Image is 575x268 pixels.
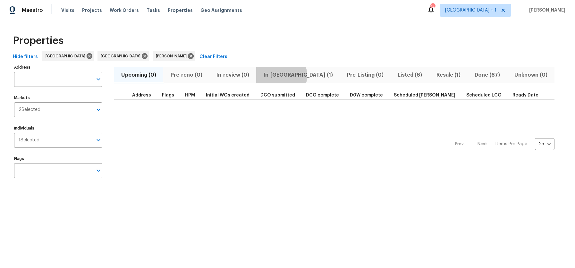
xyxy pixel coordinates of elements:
[260,71,336,80] span: In-[GEOGRAPHIC_DATA] (1)
[10,51,40,63] button: Hide filters
[13,38,63,44] span: Properties
[206,93,249,97] span: Initial WOs created
[260,93,295,97] span: DCO submitted
[42,51,94,61] div: [GEOGRAPHIC_DATA]
[94,136,103,145] button: Open
[167,71,205,80] span: Pre-reno (0)
[168,7,193,13] span: Properties
[14,65,102,69] label: Address
[394,71,425,80] span: Listed (6)
[197,51,230,63] button: Clear Filters
[350,93,383,97] span: D0W complete
[97,51,149,61] div: [GEOGRAPHIC_DATA]
[162,93,174,97] span: Flags
[306,93,339,97] span: DCO complete
[110,7,139,13] span: Work Orders
[14,126,102,130] label: Individuals
[14,157,102,161] label: Flags
[46,53,88,59] span: [GEOGRAPHIC_DATA]
[82,7,102,13] span: Projects
[132,93,151,97] span: Address
[495,141,527,147] p: Items Per Page
[185,93,195,97] span: HPM
[394,93,455,97] span: Scheduled [PERSON_NAME]
[19,138,39,143] span: 1 Selected
[118,71,159,80] span: Upcoming (0)
[471,71,503,80] span: Done (67)
[449,104,554,185] nav: Pagination Navigation
[156,53,189,59] span: [PERSON_NAME]
[430,4,435,10] div: 14
[466,93,502,97] span: Scheduled LCO
[511,71,551,80] span: Unknown (0)
[13,53,38,61] span: Hide filters
[61,7,74,13] span: Visits
[445,7,496,13] span: [GEOGRAPHIC_DATA] + 1
[94,166,103,175] button: Open
[94,105,103,114] button: Open
[19,107,40,113] span: 2 Selected
[213,71,252,80] span: In-review (0)
[22,7,43,13] span: Maestro
[14,96,102,100] label: Markets
[153,51,195,61] div: [PERSON_NAME]
[101,53,143,59] span: [GEOGRAPHIC_DATA]
[199,53,227,61] span: Clear Filters
[344,71,387,80] span: Pre-Listing (0)
[433,71,464,80] span: Resale (1)
[512,93,538,97] span: Ready Date
[94,75,103,84] button: Open
[147,8,160,13] span: Tasks
[200,7,242,13] span: Geo Assignments
[535,136,554,152] div: 25
[527,7,565,13] span: [PERSON_NAME]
